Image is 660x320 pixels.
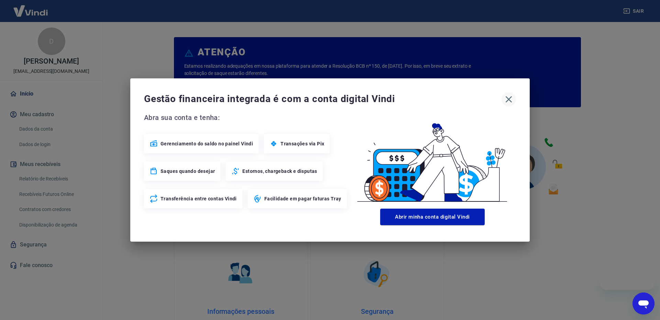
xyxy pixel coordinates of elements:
[380,209,485,225] button: Abrir minha conta digital Vindi
[280,140,324,147] span: Transações via Pix
[161,140,253,147] span: Gerenciamento do saldo no painel Vindi
[161,168,215,175] span: Saques quando desejar
[242,168,317,175] span: Estornos, chargeback e disputas
[264,195,341,202] span: Facilidade em pagar faturas Tray
[600,275,654,290] iframe: Mensagem da empresa
[161,195,237,202] span: Transferência entre contas Vindi
[144,92,502,106] span: Gestão financeira integrada é com a conta digital Vindi
[144,112,349,123] span: Abra sua conta e tenha:
[349,112,516,206] img: Good Billing
[632,293,654,315] iframe: Botão para abrir a janela de mensagens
